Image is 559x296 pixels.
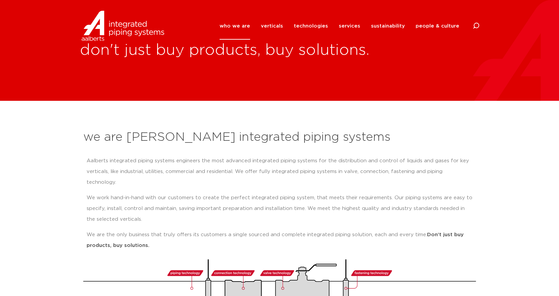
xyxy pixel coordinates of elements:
[261,12,283,40] a: verticals
[220,12,250,40] a: who we are
[371,12,405,40] a: sustainability
[339,12,360,40] a: services
[416,12,459,40] a: people & culture
[294,12,328,40] a: technologies
[220,12,459,40] nav: Menu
